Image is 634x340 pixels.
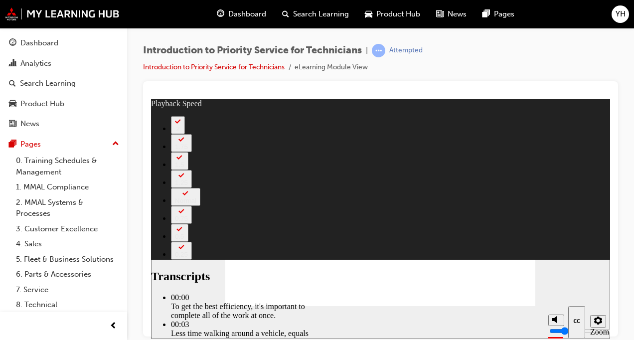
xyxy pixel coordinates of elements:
[20,17,34,35] button: 2
[9,120,16,129] span: news-icon
[376,8,420,20] span: Product Hub
[12,297,123,313] a: 8. Technical
[12,153,123,179] a: 0. Training Schedules & Management
[228,8,266,20] span: Dashboard
[4,95,123,113] a: Product Hub
[143,63,285,71] a: Introduction to Priority Service for Technicians
[366,45,368,56] span: |
[389,46,423,55] div: Attempted
[20,98,64,110] div: Product Hub
[365,8,372,20] span: car-icon
[9,59,16,68] span: chart-icon
[4,54,123,73] a: Analytics
[112,138,119,151] span: up-icon
[9,100,16,109] span: car-icon
[20,203,159,221] div: To get the best efficiency, it's important to complete all of the work at once.
[24,26,30,33] div: 2
[20,230,159,248] div: Less time walking around a vehicle, equals a better efficiency.
[372,44,385,57] span: learningRecordVerb_ATTEMPT-icon
[20,78,76,89] div: Search Learning
[4,74,123,93] a: Search Learning
[357,4,428,24] a: car-iconProduct Hub
[20,221,159,230] div: 00:03
[282,8,289,20] span: search-icon
[494,8,514,20] span: Pages
[143,45,362,56] span: Introduction to Priority Service for Technicians
[12,221,123,237] a: 3. Customer Excellence
[293,8,349,20] span: Search Learning
[9,39,16,48] span: guage-icon
[274,4,357,24] a: search-iconSearch Learning
[12,236,123,252] a: 4. Sales
[9,79,16,88] span: search-icon
[475,4,522,24] a: pages-iconPages
[428,4,475,24] a: news-iconNews
[436,8,444,20] span: news-icon
[12,252,123,267] a: 5. Fleet & Business Solutions
[4,34,123,52] a: Dashboard
[12,195,123,221] a: 2. MMAL Systems & Processes
[20,118,39,130] div: News
[612,5,629,23] button: YH
[5,7,120,20] img: mmal
[20,37,58,49] div: Dashboard
[9,140,16,149] span: pages-icon
[209,4,274,24] a: guage-iconDashboard
[4,32,123,135] button: DashboardAnalyticsSearch LearningProduct HubNews
[12,179,123,195] a: 1. MMAL Compliance
[20,58,51,69] div: Analytics
[4,135,123,154] button: Pages
[448,8,467,20] span: News
[12,267,123,282] a: 6. Parts & Accessories
[482,8,490,20] span: pages-icon
[4,115,123,133] a: News
[217,8,224,20] span: guage-icon
[20,139,41,150] div: Pages
[616,8,626,20] span: YH
[12,282,123,298] a: 7. Service
[110,320,117,333] span: prev-icon
[295,62,368,73] li: eLearning Module View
